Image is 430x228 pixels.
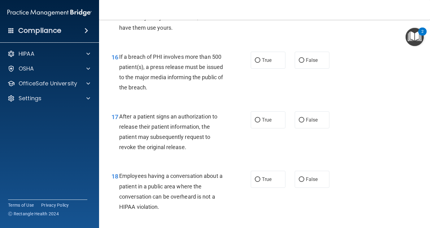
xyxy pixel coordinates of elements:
[19,65,34,72] p: OSHA
[119,54,223,91] span: If a breach of PHI involves more than 500 patient(s), a press release must be issued to the major...
[299,177,304,182] input: False
[421,32,423,40] div: 2
[255,177,260,182] input: True
[19,80,77,87] p: OfficeSafe University
[8,211,59,217] span: Ⓒ Rectangle Health 2024
[306,117,318,123] span: False
[41,202,69,208] a: Privacy Policy
[111,54,118,61] span: 16
[7,95,90,102] a: Settings
[299,58,304,63] input: False
[7,65,90,72] a: OSHA
[19,95,41,102] p: Settings
[7,6,92,19] img: PMB logo
[19,50,34,58] p: HIPAA
[406,28,424,46] button: Open Resource Center, 2 new notifications
[7,80,90,87] a: OfficeSafe University
[262,57,271,63] span: True
[255,58,260,63] input: True
[111,173,118,180] span: 18
[306,176,318,182] span: False
[262,117,271,123] span: True
[7,50,90,58] a: HIPAA
[18,26,61,35] h4: Compliance
[255,118,260,123] input: True
[262,176,271,182] span: True
[119,113,217,151] span: After a patient signs an authorization to release their patient information, the patient may subs...
[111,113,118,121] span: 17
[119,173,223,210] span: Employees having a conversation about a patient in a public area where the conversation can be ov...
[306,57,318,63] span: False
[8,202,34,208] a: Terms of Use
[299,118,304,123] input: False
